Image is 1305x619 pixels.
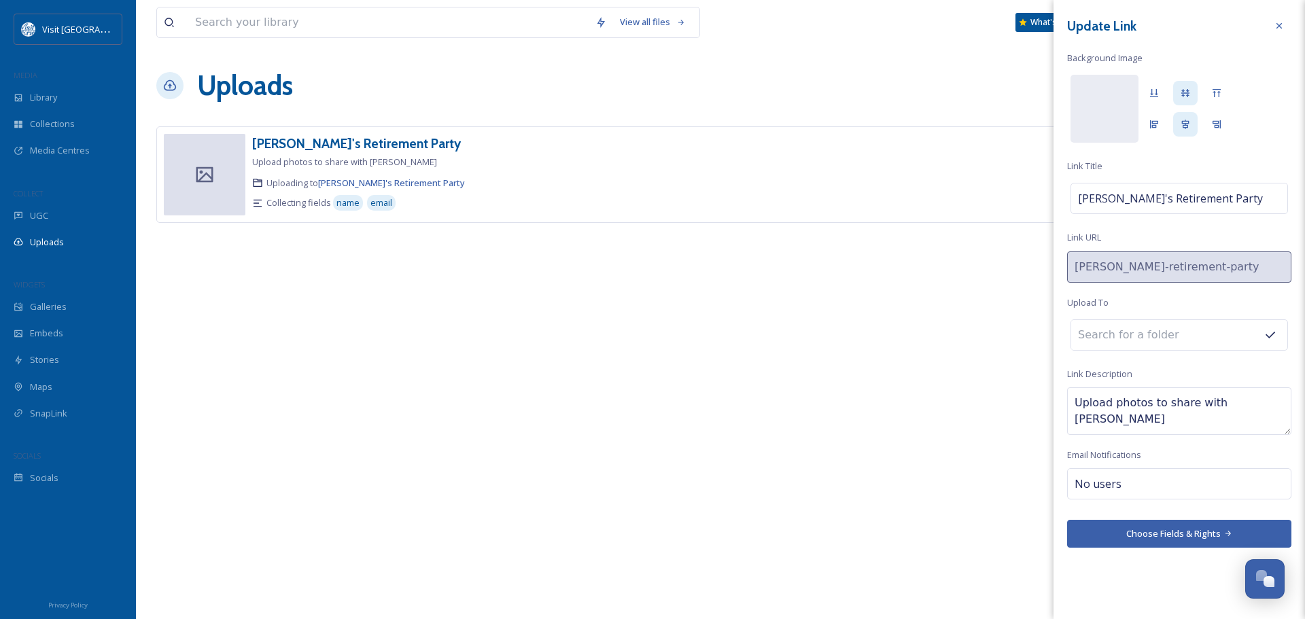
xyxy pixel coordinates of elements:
a: [PERSON_NAME]'s Retirement Party [318,177,465,189]
span: Link Description [1067,368,1132,381]
span: Collections [30,118,75,130]
span: WIDGETS [14,279,45,289]
span: Library [30,91,57,104]
span: Email Notifications [1067,448,1141,461]
span: No users [1075,476,1121,492]
span: Socials [30,472,58,484]
a: [PERSON_NAME]'s Retirement Party [252,134,461,154]
input: Search for a folder [1071,320,1221,350]
span: Embeds [30,327,63,340]
button: Choose Fields & Rights [1067,520,1291,548]
input: Search your library [188,7,589,37]
span: Uploads [30,236,64,249]
span: email [370,196,392,209]
span: Background Image [1067,52,1143,65]
span: MEDIA [14,70,37,80]
span: UGC [30,209,48,222]
span: Visit [GEOGRAPHIC_DATA] [42,22,147,35]
span: Link URL [1067,231,1101,244]
span: name [336,196,360,209]
span: Privacy Policy [48,601,88,609]
span: Media Centres [30,144,90,157]
span: SnapLink [30,407,67,420]
span: Upload To [1067,296,1109,309]
a: Privacy Policy [48,596,88,612]
h3: [PERSON_NAME]'s Retirement Party [252,135,461,152]
span: Collecting fields [266,196,331,209]
span: Galleries [30,300,67,313]
span: Upload photos to share with [PERSON_NAME] [252,156,437,168]
textarea: Upload photos to share with [PERSON_NAME] [1067,387,1291,435]
span: Stories [30,353,59,366]
span: Link Title [1067,160,1102,173]
a: What's New [1015,13,1083,32]
span: COLLECT [14,188,43,198]
h3: Update Link [1067,16,1136,36]
a: Uploads [197,65,293,106]
button: Open Chat [1245,559,1285,599]
img: download%20%281%29.png [22,22,35,36]
span: SOCIALS [14,450,41,461]
a: View all files [613,9,693,35]
span: Uploading to [266,177,465,190]
span: [PERSON_NAME]'s Retirement Party [1078,190,1263,207]
input: mylink [1067,251,1291,283]
span: Maps [30,381,52,393]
